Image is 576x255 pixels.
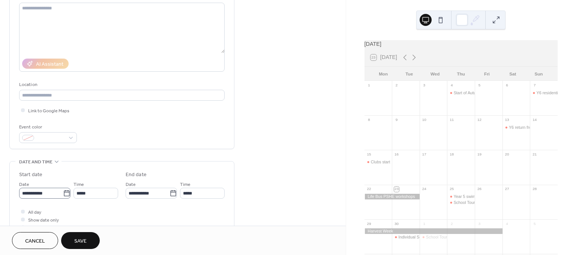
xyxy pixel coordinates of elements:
div: 1 [421,221,427,226]
div: 4 [449,83,454,88]
div: 10 [421,118,427,123]
div: 12 [477,118,482,123]
div: End date [126,171,147,179]
div: Fri [474,67,500,81]
div: 6 [504,83,510,88]
div: 2 [394,83,399,88]
div: 11 [449,118,454,123]
div: Individual School photos [398,234,442,240]
div: 13 [504,118,510,123]
div: Clubs start [364,159,392,165]
span: Date [126,181,136,189]
span: Time [73,181,84,189]
div: Individual School photos [392,234,420,240]
div: 24 [421,187,427,192]
div: Wed [422,67,448,81]
div: 3 [477,221,482,226]
div: 22 [366,187,372,192]
div: 14 [532,118,537,123]
div: Y6 return from Rhos Y Gwaliau [502,125,530,130]
span: Date and time [19,158,52,166]
div: 3 [421,83,427,88]
div: Clubs start [371,159,390,165]
div: 25 [449,187,454,192]
div: 9 [394,118,399,123]
div: Harvest Week [364,228,502,234]
div: School Tour [420,234,447,240]
div: Year 5 swimming lessons start [454,194,508,199]
div: Y6 residential to Rhos Y Gwaliau [530,90,558,96]
div: 30 [394,221,399,226]
div: 17 [421,152,427,157]
span: Save [74,237,87,245]
span: Cancel [25,237,45,245]
div: 21 [532,152,537,157]
span: Date [19,181,29,189]
div: Mon [370,67,396,81]
div: 2 [449,221,454,226]
div: 23 [394,187,399,192]
div: Sat [500,67,526,81]
div: 19 [477,152,482,157]
div: 8 [366,118,372,123]
div: School Tour [447,200,475,205]
div: 26 [477,187,482,192]
div: 5 [532,221,537,226]
div: 7 [532,83,537,88]
div: Tue [396,67,422,81]
div: Start of Autumn Term [447,90,475,96]
span: Hide end time [28,224,57,232]
div: 4 [504,221,510,226]
div: [DATE] [364,40,558,48]
div: 15 [366,152,372,157]
div: 28 [532,187,537,192]
div: 5 [477,83,482,88]
div: Start date [19,171,42,179]
div: Event color [19,123,75,131]
button: Cancel [12,232,58,249]
div: 27 [504,187,510,192]
div: Thu [448,67,474,81]
span: Link to Google Maps [28,107,69,115]
div: Location [19,81,223,89]
div: Sun [526,67,552,81]
span: Time [180,181,190,189]
div: Year 5 swimming lessons start [447,194,475,199]
div: 16 [394,152,399,157]
div: 18 [449,152,454,157]
div: Start of Autumn Term [454,90,492,96]
div: 20 [504,152,510,157]
div: 29 [366,221,372,226]
div: 1 [366,83,372,88]
span: All day [28,208,41,216]
button: Save [61,232,100,249]
span: Show date only [28,216,59,224]
div: Life Bus PSHE workshops [364,194,420,199]
div: School Tour [426,234,447,240]
div: School Tour [454,200,475,205]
